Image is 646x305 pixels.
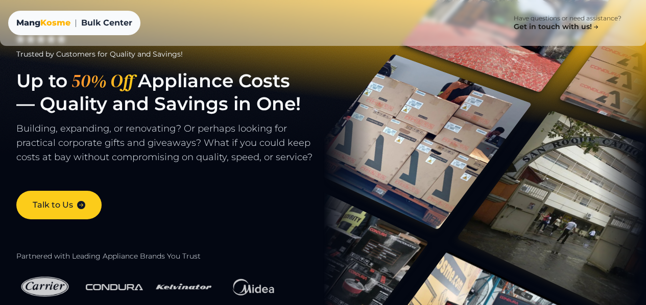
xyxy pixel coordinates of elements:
span: Bulk Center [81,17,132,29]
h1: Up to Appliance Costs — Quality and Savings in One! [16,69,346,115]
span: Kosme [40,18,70,28]
div: Trusted by Customers for Quality and Savings! [16,49,346,59]
p: Have questions or need assistance? [514,14,621,22]
span: 50% Off [67,69,138,92]
p: Building, expanding, or renovating? Or perhaps looking for practical corporate gifts and giveaway... [16,121,346,174]
img: Kelvinator Logo [155,269,212,304]
a: Talk to Us [16,191,102,219]
span: | [75,17,77,29]
img: Midea Logo [225,269,282,305]
img: Carrier Logo [16,269,74,304]
h2: Partnered with Leading Appliance Brands You Trust [16,252,346,261]
div: Mang [16,17,70,29]
h4: Get in touch with us! [514,22,600,32]
a: Have questions or need assistance? Get in touch with us! [497,8,638,38]
a: MangKosme [16,17,70,29]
